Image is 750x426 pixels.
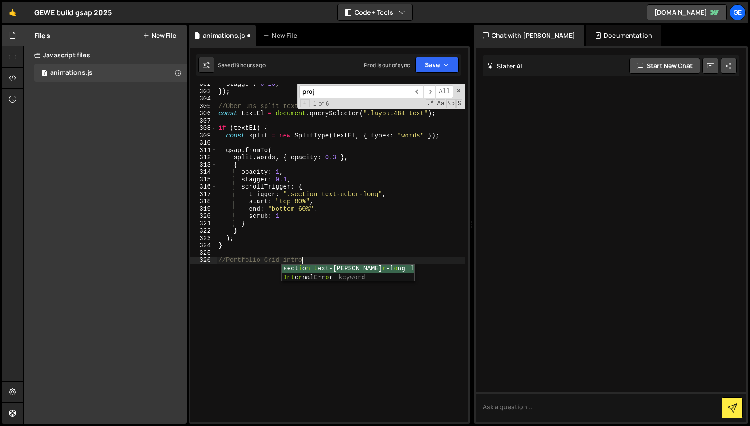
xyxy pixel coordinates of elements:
[300,99,310,108] span: Toggle Replace mode
[190,110,217,117] div: 306
[36,56,43,63] img: tab_domain_overview_orange.svg
[218,61,266,69] div: Saved
[456,99,462,108] span: Search In Selection
[299,85,411,98] input: Search for
[34,31,50,40] h2: Files
[629,58,700,74] button: Start new chat
[50,69,93,77] div: animations.js
[190,139,217,147] div: 310
[474,25,584,46] div: Chat with [PERSON_NAME]
[586,25,661,46] div: Documentation
[190,183,217,191] div: 316
[190,257,217,264] div: 326
[190,147,217,154] div: 311
[190,205,217,213] div: 319
[364,61,410,69] div: Prod is out of sync
[190,117,217,125] div: 307
[730,4,746,20] a: GE
[25,14,44,21] div: v 4.0.25
[190,242,217,249] div: 324
[190,103,217,110] div: 305
[190,125,217,132] div: 308
[34,7,112,18] div: GEWE build gsap 2025
[190,176,217,184] div: 315
[190,249,217,257] div: 325
[190,198,217,205] div: 318
[310,100,333,108] span: 1 of 6
[190,191,217,198] div: 317
[190,169,217,176] div: 314
[46,57,65,63] div: Domain
[487,62,523,70] h2: Slater AI
[263,31,300,40] div: New File
[14,23,21,30] img: website_grey.svg
[42,70,47,77] span: 1
[190,213,217,220] div: 320
[426,99,435,108] span: RegExp Search
[190,80,217,88] div: 302
[190,235,217,242] div: 323
[190,161,217,169] div: 313
[190,132,217,140] div: 309
[34,64,187,82] div: 16828/45989.js
[190,88,217,96] div: 303
[97,57,153,63] div: Keywords nach Traffic
[87,56,94,63] img: tab_keywords_by_traffic_grey.svg
[190,95,217,103] div: 304
[423,85,436,98] span: ​
[446,99,456,108] span: Whole Word Search
[23,23,147,30] div: Domain: [PERSON_NAME][DOMAIN_NAME]
[190,220,217,228] div: 321
[190,154,217,161] div: 312
[338,4,412,20] button: Code + Tools
[647,4,727,20] a: [DOMAIN_NAME]
[415,57,459,73] button: Save
[435,85,453,98] span: Alt-Enter
[190,227,217,235] div: 322
[234,61,266,69] div: 19 hours ago
[14,14,21,21] img: logo_orange.svg
[436,99,445,108] span: CaseSensitive Search
[24,46,187,64] div: Javascript files
[2,2,24,23] a: 🤙
[143,32,176,39] button: New File
[411,85,423,98] span: ​
[203,31,245,40] div: animations.js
